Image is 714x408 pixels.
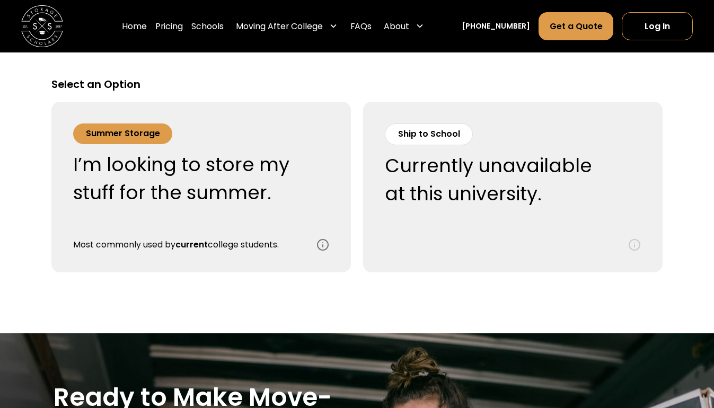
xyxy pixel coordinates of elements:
[86,127,160,140] div: Summer Storage
[232,12,341,41] div: Moving After College
[73,238,279,251] div: Most commonly used by college students.
[73,150,304,207] div: I’m looking to store my stuff for the summer.
[380,12,428,41] div: About
[21,5,63,47] img: Storage Scholars main logo
[350,12,372,41] a: FAQs
[398,128,460,140] div: Ship to School
[155,12,183,41] a: Pricing
[51,78,662,92] h5: Select an Option
[191,12,224,41] a: Schools
[384,20,409,33] div: About
[622,12,693,40] a: Log In
[236,20,323,33] div: Moving After College
[122,12,147,41] a: Home
[175,238,208,251] strong: current
[385,152,616,208] div: Currently unavailable at this university.
[462,21,530,32] a: [PHONE_NUMBER]
[539,12,614,40] a: Get a Quote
